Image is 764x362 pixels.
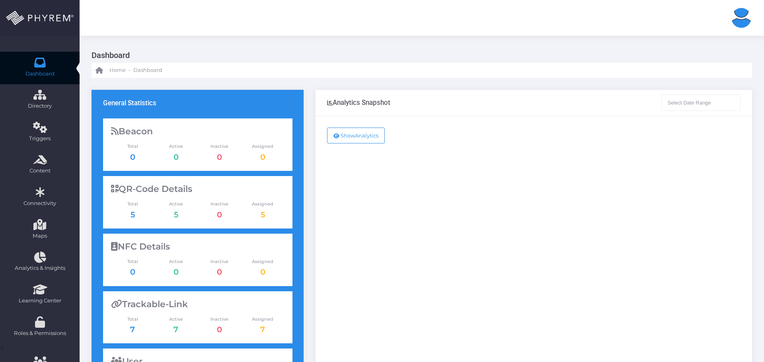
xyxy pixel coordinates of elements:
a: 0 [217,152,222,162]
span: Total [111,316,154,323]
span: Total [111,201,154,207]
a: 0 [173,267,179,277]
a: 0 [130,152,135,162]
span: Active [154,258,198,265]
a: 0 [260,152,265,162]
a: 0 [217,210,222,219]
a: Dashboard [133,63,162,78]
span: Total [111,143,154,150]
span: Inactive [198,201,241,207]
span: Triggers [5,135,74,143]
span: Total [111,258,154,265]
span: Inactive [198,258,241,265]
span: Assigned [241,143,285,150]
span: Roles & Permissions [5,329,74,337]
h3: Dashboard [92,48,746,63]
span: Assigned [241,316,285,323]
div: Analytics Snapshot [327,99,390,106]
a: 7 [130,325,135,334]
span: Inactive [198,316,241,323]
span: Directory [5,102,74,110]
span: Active [154,201,198,207]
div: Beacon [111,126,285,137]
span: Content [5,167,74,175]
a: 5 [261,210,265,219]
input: Select Date Range [661,95,741,110]
span: Dashboard [133,66,162,74]
span: Dashboard [25,70,55,78]
span: Active [154,316,198,323]
span: Maps [33,232,47,240]
div: Trackable-Link [111,299,285,310]
a: 0 [217,325,222,334]
a: 5 [131,210,135,219]
a: 0 [130,267,135,277]
a: 7 [173,325,178,334]
span: Connectivity [5,199,74,207]
h3: General Statistics [103,99,156,107]
a: 7 [260,325,265,334]
span: Assigned [241,201,285,207]
div: QR-Code Details [111,184,285,194]
span: Assigned [241,258,285,265]
a: 0 [173,152,179,162]
a: 5 [174,210,178,219]
span: Active [154,143,198,150]
button: ShowAnalytics [327,128,385,143]
span: Analytics & Insights [5,264,74,272]
span: Learning Center [5,297,74,305]
a: 0 [217,267,222,277]
a: 0 [260,267,265,277]
span: Inactive [198,143,241,150]
span: Home [109,66,126,74]
div: NFC Details [111,242,285,252]
span: Show [341,132,355,139]
a: Home [95,63,126,78]
li: - [127,66,132,74]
